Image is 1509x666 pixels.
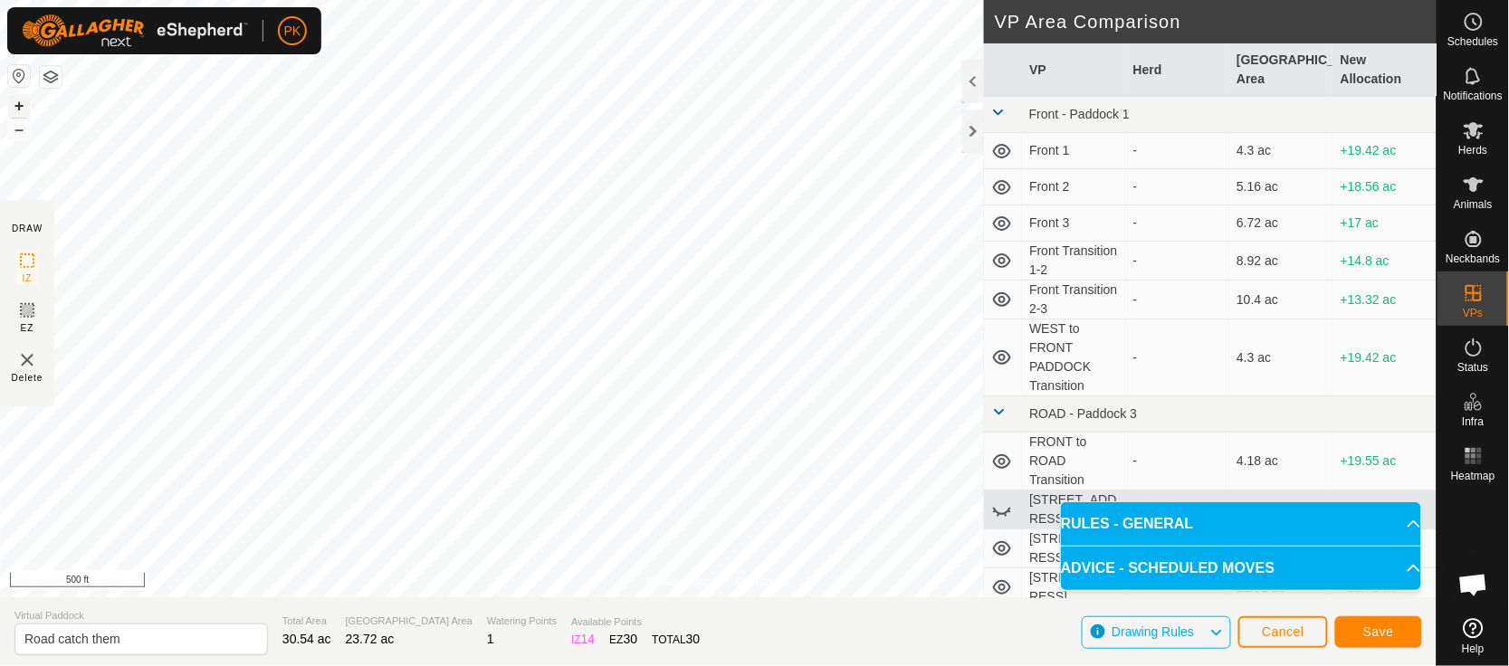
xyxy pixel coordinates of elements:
[736,574,789,590] a: Contact Us
[14,608,268,623] span: Virtual Paddock
[1229,205,1333,242] td: 6.72 ac
[1332,319,1437,396] td: +19.42 ac
[8,65,30,87] button: Reset Map
[1458,145,1487,156] span: Herds
[1229,169,1333,205] td: 5.16 ac
[1437,611,1509,661] a: Help
[995,11,1437,33] h2: VP Area Comparison
[1363,624,1394,639] span: Save
[581,632,596,646] span: 14
[284,22,301,41] span: PK
[1462,416,1484,427] span: Infra
[40,66,62,88] button: Map Layers
[609,630,637,649] div: EZ
[1229,490,1333,529] td: 10.8 ac
[1463,308,1483,319] span: VPs
[1132,452,1222,471] div: -
[1061,557,1275,579] span: ADVICE - SCHEDULED MOVES
[1022,433,1126,490] td: FRONT to ROAD Transition
[1112,624,1194,639] span: Drawing Rules
[652,630,700,649] div: TOTAL
[1229,433,1333,490] td: 4.18 ac
[1132,177,1222,196] div: -
[1447,36,1498,47] span: Schedules
[1332,43,1437,97] th: New Allocation
[1061,502,1421,546] p-accordion-header: RULES - GENERAL
[1332,133,1437,169] td: +19.42 ac
[624,632,638,646] span: 30
[16,349,38,371] img: VP
[8,95,30,117] button: +
[12,222,43,235] div: DRAW
[1332,281,1437,319] td: +13.32 ac
[1457,362,1488,373] span: Status
[1332,433,1437,490] td: +19.55 ac
[1132,348,1222,367] div: -
[346,632,395,646] span: 23.72 ac
[1029,406,1137,421] span: ROAD - Paddock 3
[1454,199,1493,210] span: Animals
[1125,43,1229,97] th: Herd
[1022,529,1126,568] td: [STREET_ADDRESS]
[1022,319,1126,396] td: WEST to FRONT PADDOCK Transition
[1462,643,1485,654] span: Help
[1335,616,1422,648] button: Save
[1022,242,1126,281] td: Front Transition 1-2
[1022,490,1126,529] td: [STREET_ADDRESS]
[1262,624,1304,639] span: Cancel
[1022,205,1126,242] td: Front 3
[12,371,43,385] span: Delete
[1132,500,1222,519] div: -
[346,614,473,629] span: [GEOGRAPHIC_DATA] Area
[487,614,557,629] span: Watering Points
[1029,107,1130,121] span: Front - Paddock 1
[487,632,494,646] span: 1
[8,119,30,140] button: –
[23,271,33,285] span: IZ
[1446,253,1500,264] span: Neckbands
[1022,169,1126,205] td: Front 2
[686,632,701,646] span: 30
[1238,616,1328,648] button: Cancel
[571,630,595,649] div: IZ
[1444,90,1503,101] span: Notifications
[1022,43,1126,97] th: VP
[1022,133,1126,169] td: Front 1
[1229,242,1333,281] td: 8.92 ac
[1229,133,1333,169] td: 4.3 ac
[1132,252,1222,271] div: -
[1229,43,1333,97] th: [GEOGRAPHIC_DATA] Area
[646,574,714,590] a: Privacy Policy
[1229,281,1333,319] td: 10.4 ac
[22,14,248,47] img: Gallagher Logo
[1332,242,1437,281] td: +14.8 ac
[1332,169,1437,205] td: +18.56 ac
[1132,214,1222,233] div: -
[1132,290,1222,309] div: -
[1447,557,1501,612] a: Open chat
[1332,205,1437,242] td: +17 ac
[1022,281,1126,319] td: Front Transition 2-3
[1132,141,1222,160] div: -
[1229,319,1333,396] td: 4.3 ac
[1061,547,1421,590] p-accordion-header: ADVICE - SCHEDULED MOVES
[282,614,331,629] span: Total Area
[282,632,331,646] span: 30.54 ac
[1332,490,1437,529] td: +12.92 ac
[571,614,700,630] span: Available Points
[1451,471,1495,481] span: Heatmap
[1061,513,1194,535] span: RULES - GENERAL
[1022,568,1126,607] td: [STREET_ADDRESS]
[21,321,34,335] span: EZ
